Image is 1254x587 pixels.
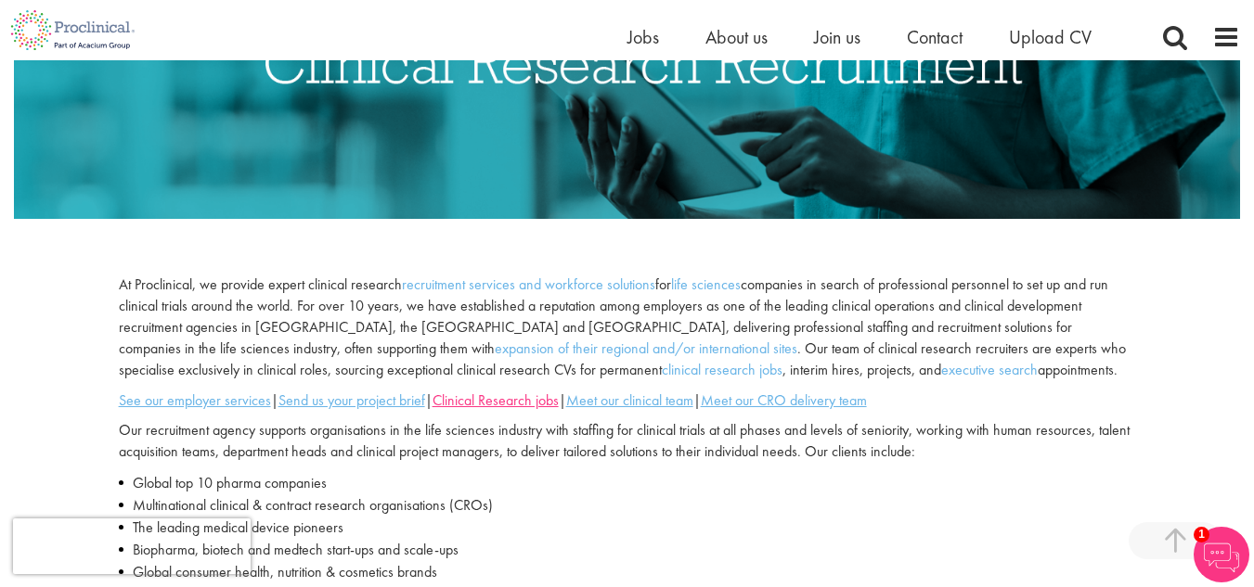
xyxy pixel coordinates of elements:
[662,360,782,379] a: clinical research jobs
[627,25,659,49] a: Jobs
[119,274,1136,380] p: At Proclinical, we provide expert clinical research for companies in search of professional perso...
[119,390,1136,412] p: | | | |
[1194,527,1209,542] span: 1
[941,360,1038,379] a: executive search
[278,390,425,410] a: Send us your project brief
[907,25,963,49] a: Contact
[1009,25,1092,49] a: Upload CV
[814,25,860,49] a: Join us
[495,338,797,358] a: expansion of their regional and/or international sites
[433,390,559,410] a: Clinical Research jobs
[705,25,768,49] a: About us
[119,561,1136,583] li: Global consumer health, nutrition & cosmetics brands
[671,274,741,294] a: life sciences
[566,390,693,410] a: Meet our clinical team
[701,390,867,410] a: Meet our CRO delivery team
[119,420,1136,463] p: Our recruitment agency supports organisations in the life sciences industry with staffing for cli...
[402,274,655,294] a: recruitment services and workforce solutions
[119,517,1136,539] li: The leading medical device pioneers
[119,539,1136,561] li: Biopharma, biotech and medtech start-ups and scale-ups
[119,390,271,410] a: See our employer services
[13,518,251,574] iframe: reCAPTCHA
[119,494,1136,517] li: Multinational clinical & contract research organisations (CROs)
[1194,527,1249,582] img: Chatbot
[119,472,1136,494] li: Global top 10 pharma companies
